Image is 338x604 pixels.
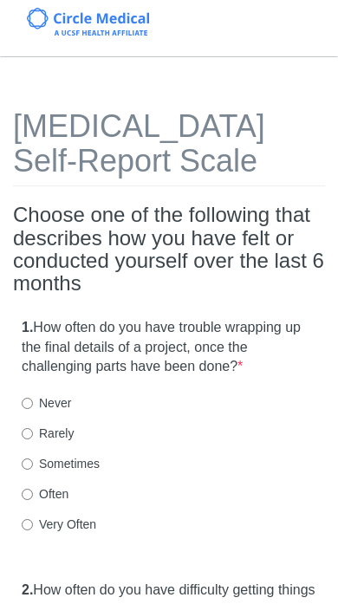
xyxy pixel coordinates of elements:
[27,8,149,36] img: Circle Medical Logo
[22,318,316,378] label: How often do you have trouble wrapping up the final details of a project, once the challenging pa...
[22,425,74,442] label: Rarely
[13,109,325,186] h1: [MEDICAL_DATA] Self-Report Scale
[13,204,325,296] h2: Choose one of the following that describes how you have felt or conducted yourself over the last ...
[22,394,71,412] label: Never
[22,516,96,533] label: Very Often
[22,455,100,472] label: Sometimes
[22,582,33,597] strong: 2.
[22,489,33,500] input: Often
[22,485,68,503] label: Often
[22,398,33,409] input: Never
[22,519,33,530] input: Very Often
[22,458,33,470] input: Sometimes
[22,428,33,439] input: Rarely
[22,320,33,334] strong: 1.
